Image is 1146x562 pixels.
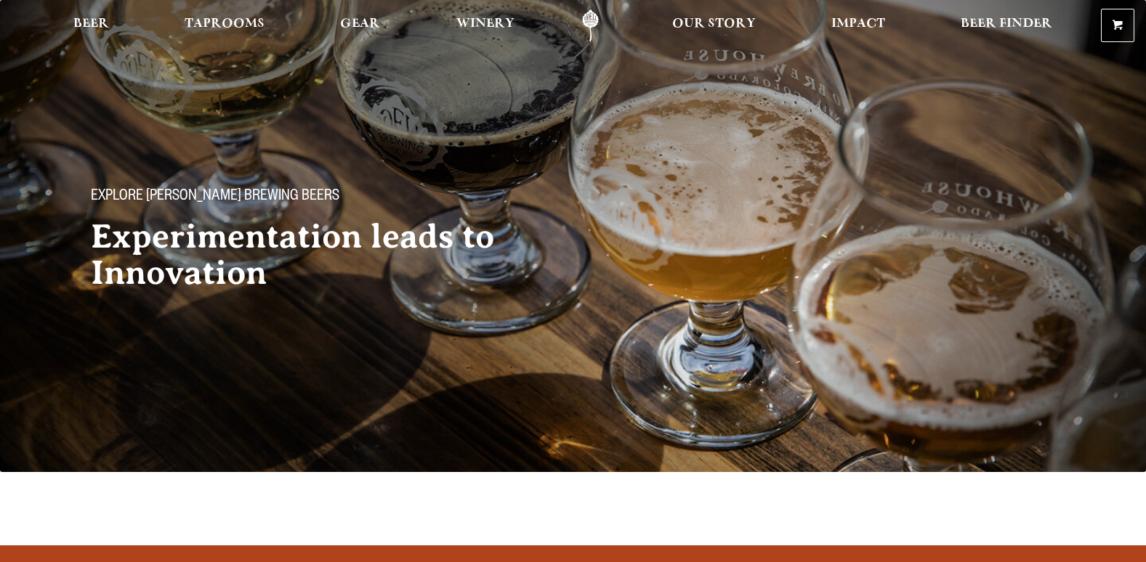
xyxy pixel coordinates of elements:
span: Impact [831,18,885,30]
span: Beer Finder [961,18,1052,30]
span: Gear [340,18,380,30]
span: Beer [73,18,109,30]
a: Taprooms [175,9,274,42]
a: Beer Finder [951,9,1062,42]
a: Odell Home [563,9,618,42]
a: Winery [447,9,524,42]
a: Gear [331,9,390,42]
a: Impact [822,9,895,42]
span: Taprooms [185,18,265,30]
span: Our Story [672,18,756,30]
span: Winery [456,18,515,30]
span: Explore [PERSON_NAME] Brewing Beers [91,188,339,207]
a: Our Story [663,9,765,42]
a: Beer [64,9,118,42]
h2: Experimentation leads to Innovation [91,219,544,291]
